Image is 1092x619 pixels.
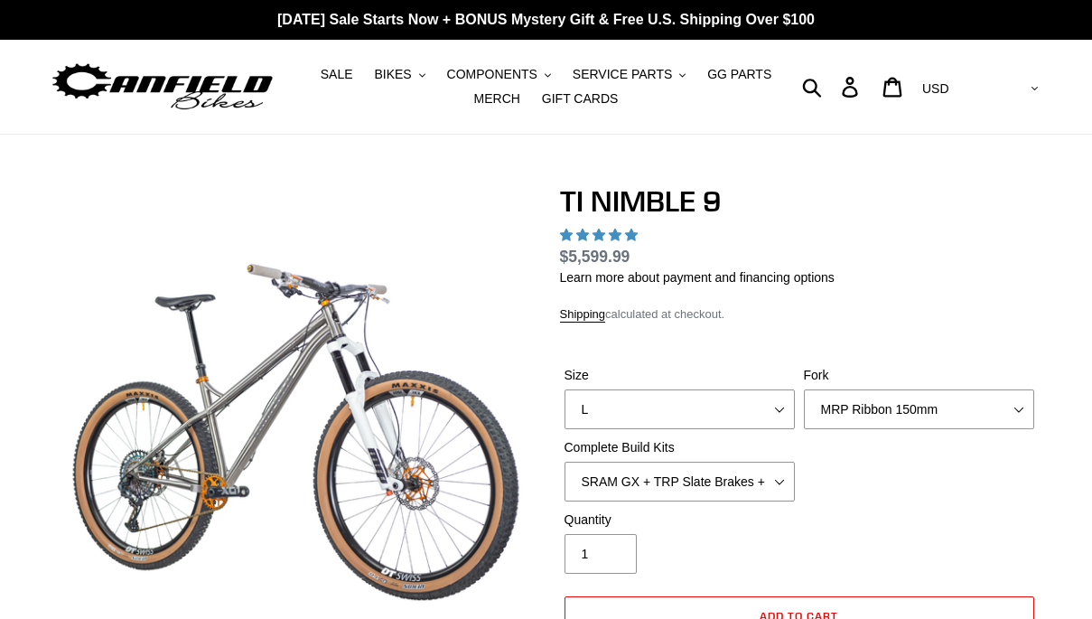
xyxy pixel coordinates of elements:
[565,511,795,530] label: Quantity
[560,248,630,266] span: $5,599.99
[447,67,537,82] span: COMPONENTS
[365,62,434,87] button: BIKES
[565,366,795,385] label: Size
[560,228,641,242] span: 4.89 stars
[698,62,780,87] a: GG PARTS
[560,184,1039,219] h1: TI NIMBLE 9
[707,67,771,82] span: GG PARTS
[560,305,1039,324] div: calculated at checkout.
[573,67,672,82] span: SERVICE PARTS
[50,59,275,116] img: Canfield Bikes
[560,307,606,323] a: Shipping
[564,62,695,87] button: SERVICE PARTS
[465,87,529,111] a: MERCH
[374,67,411,82] span: BIKES
[804,366,1034,385] label: Fork
[321,67,353,82] span: SALE
[312,62,362,87] a: SALE
[542,91,619,107] span: GIFT CARDS
[560,270,835,285] a: Learn more about payment and financing options
[565,438,795,457] label: Complete Build Kits
[474,91,520,107] span: MERCH
[533,87,628,111] a: GIFT CARDS
[438,62,560,87] button: COMPONENTS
